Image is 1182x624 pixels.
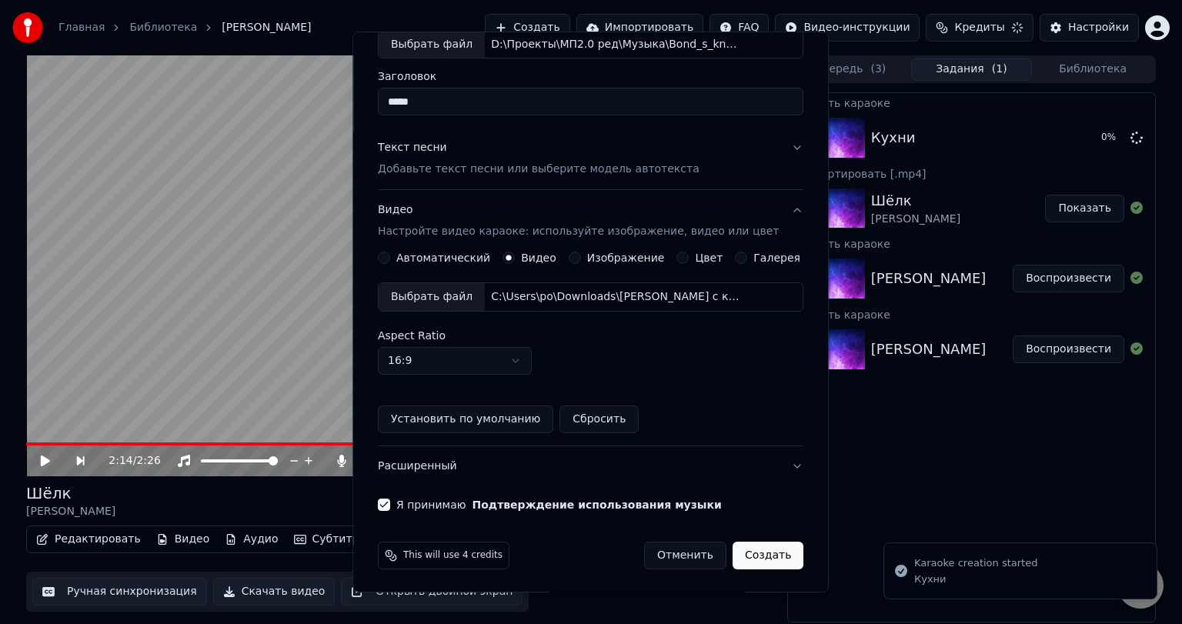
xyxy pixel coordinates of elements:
[560,405,639,433] button: Сбросить
[378,191,803,252] button: ВидеоНастройте видео караоке: используйте изображение, видео или цвет
[396,499,722,510] label: Я принимаю
[485,289,746,305] div: C:\Users\ро\Downloads\[PERSON_NAME] с кнопкой - Кухни.mp4
[378,203,779,240] div: Видео
[396,252,490,263] label: Автоматический
[378,252,803,445] div: ВидеоНастройте видео караоке: используйте изображение, видео или цвет
[378,330,803,341] label: Aspect Ratio
[378,141,447,156] div: Текст песни
[378,224,779,239] p: Настройте видео караоке: используйте изображение, видео или цвет
[472,499,722,510] button: Я принимаю
[403,549,503,562] span: This will use 4 credits
[378,128,803,190] button: Текст песниДобавьте текст песни или выберите модель автотекста
[379,283,485,311] div: Выбрать файл
[733,542,803,569] button: Создать
[521,252,556,263] label: Видео
[378,446,803,486] button: Расширенный
[378,72,803,82] label: Заголовок
[379,31,485,58] div: Выбрать файл
[378,162,700,178] p: Добавьте текст песни или выберите модель автотекста
[754,252,801,263] label: Галерея
[644,542,726,569] button: Отменить
[485,37,746,52] div: D:\Проекты\МП2.0 ред\Музыка\Bond_s_knopkojj_-_Kukhni_79153803.mp3
[378,405,553,433] button: Установить по умолчанию
[587,252,665,263] label: Изображение
[696,252,723,263] label: Цвет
